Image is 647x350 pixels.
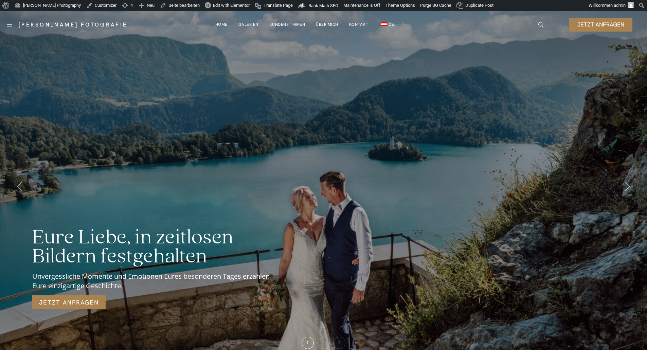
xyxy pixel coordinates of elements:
a: icon-magnifying-glass34 [535,19,547,31]
span: 2 [322,340,325,345]
a: de_ATDE [379,18,400,32]
a: Galerien [238,18,258,31]
h2: Eure Liebe, in zeitlosen Bildern festgehalten [32,228,278,266]
a: Jetzt anfragen [569,18,632,32]
span: Edit with Elementor [213,3,250,8]
a: Über mich [316,18,338,31]
img: DE [381,22,387,26]
div: Unvergessliche Momente und Emotionen Eures besonderen Tages erzählen Eure einzigartige Geschichte. [32,272,278,291]
span: admin [614,3,626,8]
a: Jetzt anfragen [32,295,106,309]
span: Jetzt anfragen [577,22,624,27]
span: 1 [306,340,309,345]
a: Kontakt [349,18,369,31]
a: Kundenstimmen [269,18,305,31]
span: Rank Math SEO [308,3,338,8]
span: DE [389,22,394,27]
a: [PERSON_NAME] Fotografie [19,21,127,29]
a: Home [215,18,228,31]
span: 3 [338,340,340,345]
